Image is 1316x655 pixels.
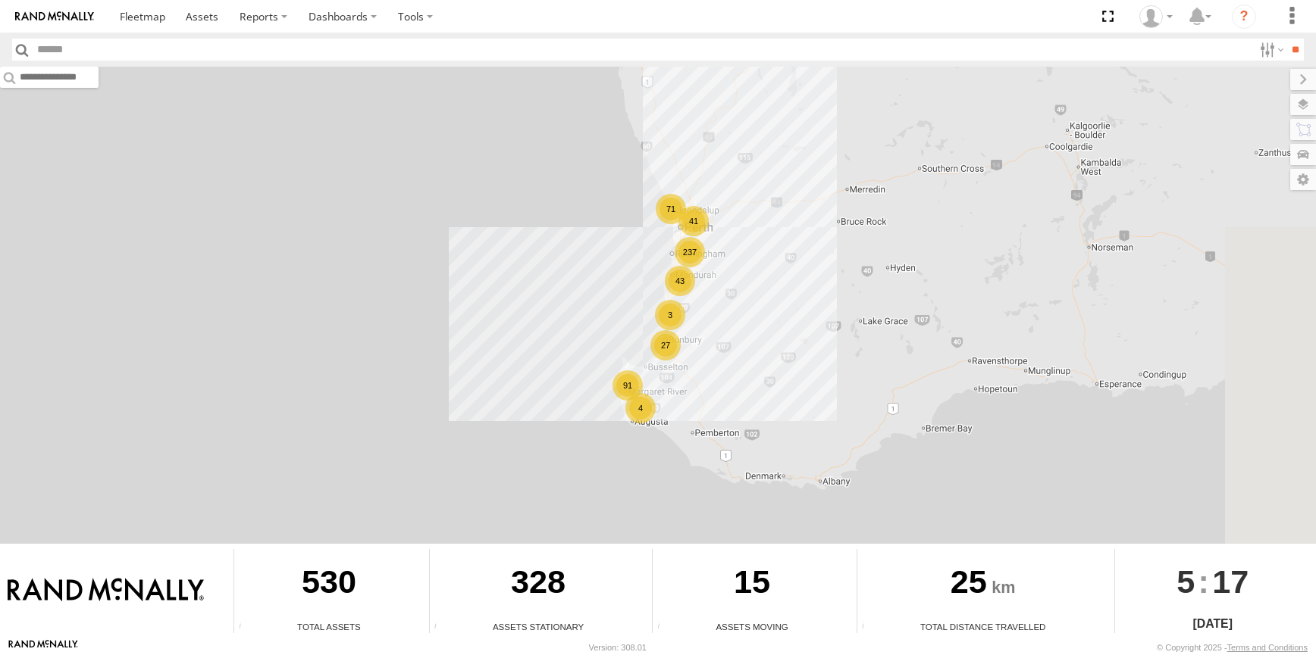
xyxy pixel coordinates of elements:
[430,549,647,620] div: 328
[650,330,681,360] div: 27
[234,622,257,633] div: Total number of Enabled Assets
[655,300,685,330] div: 3
[613,370,643,401] div: 91
[653,622,675,633] div: Total number of assets current in transit.
[1212,549,1249,614] span: 17
[1134,5,1178,28] div: Jaydon Walker
[675,237,705,267] div: 237
[625,393,656,423] div: 4
[234,549,424,620] div: 530
[1290,169,1316,190] label: Map Settings
[1157,643,1308,652] div: © Copyright 2025 -
[653,620,851,633] div: Assets Moving
[857,549,1109,620] div: 25
[1232,5,1256,29] i: ?
[665,266,695,296] div: 43
[430,620,647,633] div: Assets Stationary
[656,194,686,224] div: 71
[1227,643,1308,652] a: Terms and Conditions
[234,620,424,633] div: Total Assets
[1177,549,1195,614] span: 5
[1254,39,1286,61] label: Search Filter Options
[857,622,880,633] div: Total distance travelled by all assets within specified date range and applied filters
[653,549,851,620] div: 15
[678,206,709,236] div: 41
[430,622,453,633] div: Total number of assets current stationary.
[8,578,204,604] img: Rand McNally
[1115,615,1311,633] div: [DATE]
[857,620,1109,633] div: Total Distance Travelled
[1115,549,1311,614] div: :
[8,640,78,655] a: Visit our Website
[15,11,94,22] img: rand-logo.svg
[589,643,647,652] div: Version: 308.01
